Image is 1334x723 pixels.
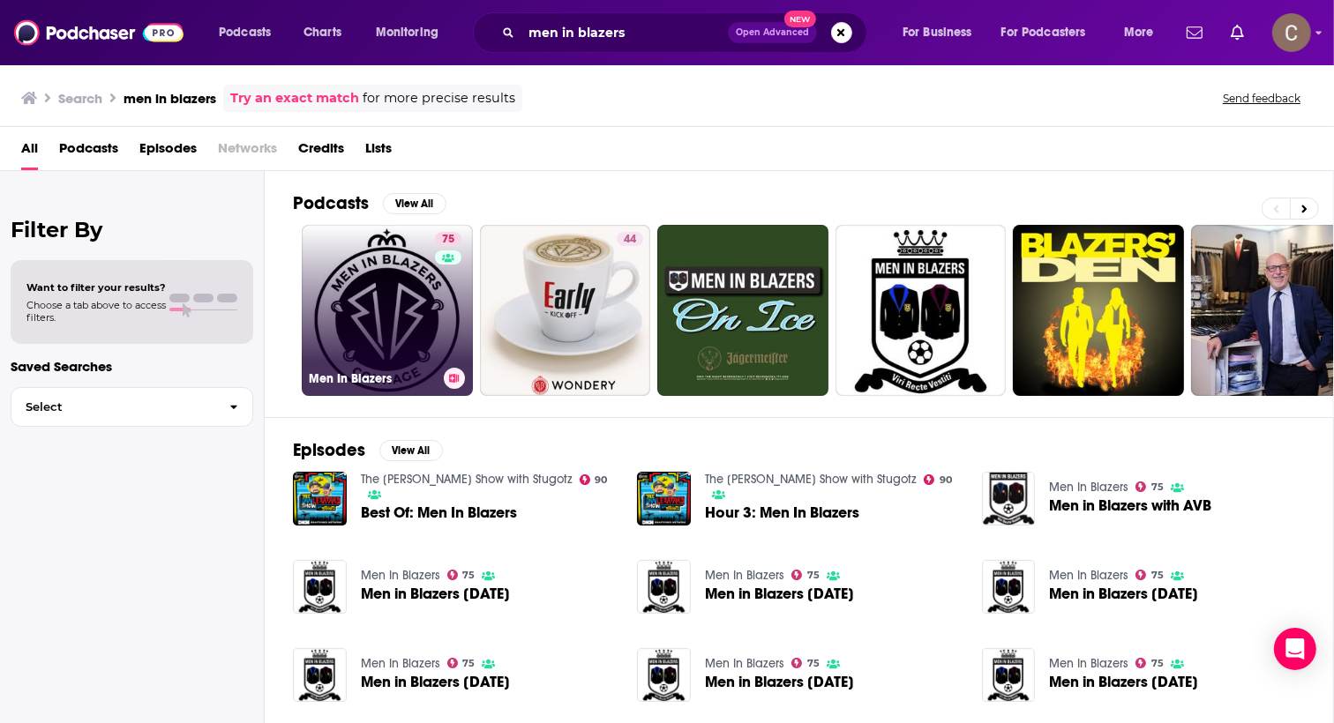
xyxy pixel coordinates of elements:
span: More [1124,20,1154,45]
img: Hour 3: Men In Blazers [637,472,691,525]
a: 75 [447,570,476,580]
span: Men in Blazers [DATE] [361,675,510,689]
span: Monitoring [376,20,438,45]
a: 75 [1135,481,1164,492]
a: 75 [1135,570,1164,580]
a: Men In Blazers [361,568,440,583]
button: open menu [1112,19,1176,47]
img: Men in Blazers 06/04/14 [982,648,1036,702]
a: Podcasts [59,134,118,170]
span: Want to filter your results? [26,281,166,294]
span: 90 [595,476,607,484]
a: Men In Blazers [361,656,440,671]
h2: Filter By [11,217,253,242]
span: Open Advanced [736,28,809,37]
span: Networks [218,134,277,170]
a: Men in Blazers 07/14/14 [705,586,854,601]
span: 75 [807,571,820,579]
p: Saved Searches [11,358,253,375]
a: Men In Blazers [1049,480,1128,495]
button: Send feedback [1218,91,1306,106]
span: Men in Blazers with AVB [1049,498,1211,513]
a: 75 [791,570,820,580]
span: New [784,11,816,27]
img: Podchaser - Follow, Share and Rate Podcasts [14,16,184,49]
a: The Dan Le Batard Show with Stugotz [361,472,573,487]
a: Men In Blazers [705,656,784,671]
img: Men in Blazers 06/23/14 [637,648,691,702]
a: 75 [447,658,476,668]
a: Credits [298,134,344,170]
span: Podcasts [219,20,271,45]
h2: Episodes [293,439,365,461]
a: Men In Blazers [1049,656,1128,671]
a: 90 [924,474,952,485]
span: 90 [940,476,952,484]
a: Hour 3: Men In Blazers [705,505,859,520]
h3: men in blazers [124,90,216,107]
span: 75 [462,571,475,579]
a: Show notifications dropdown [1224,18,1251,48]
span: 75 [1151,571,1164,579]
img: Best Of: Men In Blazers [293,472,347,525]
a: 75Men In Blazers [302,225,473,396]
span: Charts [304,20,341,45]
img: User Profile [1272,13,1311,52]
img: Men in Blazers 07/03/14 [293,560,347,614]
span: Select [11,401,215,413]
a: Show notifications dropdown [1180,18,1210,48]
span: 75 [807,660,820,667]
a: The Dan Le Batard Show with Stugotz [705,472,917,487]
button: open menu [990,19,1112,47]
button: Select [11,387,253,427]
span: 75 [1151,483,1164,491]
a: 75 [435,232,461,246]
span: Men in Blazers [DATE] [1049,586,1198,601]
h2: Podcasts [293,192,369,214]
button: View All [383,193,446,214]
a: Charts [292,19,352,47]
a: Men In Blazers [1049,568,1128,583]
span: Men in Blazers [DATE] [361,586,510,601]
a: Men in Blazers 06/23/14 [705,675,854,689]
button: Open AdvancedNew [728,22,817,43]
a: Men in Blazers 12/04/13 [1049,586,1198,601]
a: Episodes [139,134,197,170]
img: Men in Blazers 06/20/14 [293,648,347,702]
a: Men in Blazers 06/04/14 [1049,675,1198,689]
a: Lists [365,134,392,170]
h3: Men In Blazers [309,371,437,386]
button: View All [379,440,443,461]
span: Logged in as clay.bolton [1272,13,1311,52]
a: All [21,134,38,170]
h3: Search [58,90,102,107]
a: Best Of: Men In Blazers [361,505,517,520]
img: Men in Blazers 12/04/13 [982,560,1036,614]
span: For Business [903,20,972,45]
img: Men in Blazers with AVB [982,472,1036,525]
div: Search podcasts, credits, & more... [490,12,884,53]
span: 75 [1151,660,1164,667]
a: 44 [617,232,643,246]
a: Men in Blazers 06/20/14 [361,675,510,689]
a: 75 [791,658,820,668]
a: 90 [580,474,608,485]
input: Search podcasts, credits, & more... [521,19,728,47]
a: 44 [480,225,651,396]
a: Men in Blazers 07/03/14 [361,586,510,601]
button: open menu [890,19,994,47]
img: Men in Blazers 07/14/14 [637,560,691,614]
span: Men in Blazers [DATE] [1049,675,1198,689]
